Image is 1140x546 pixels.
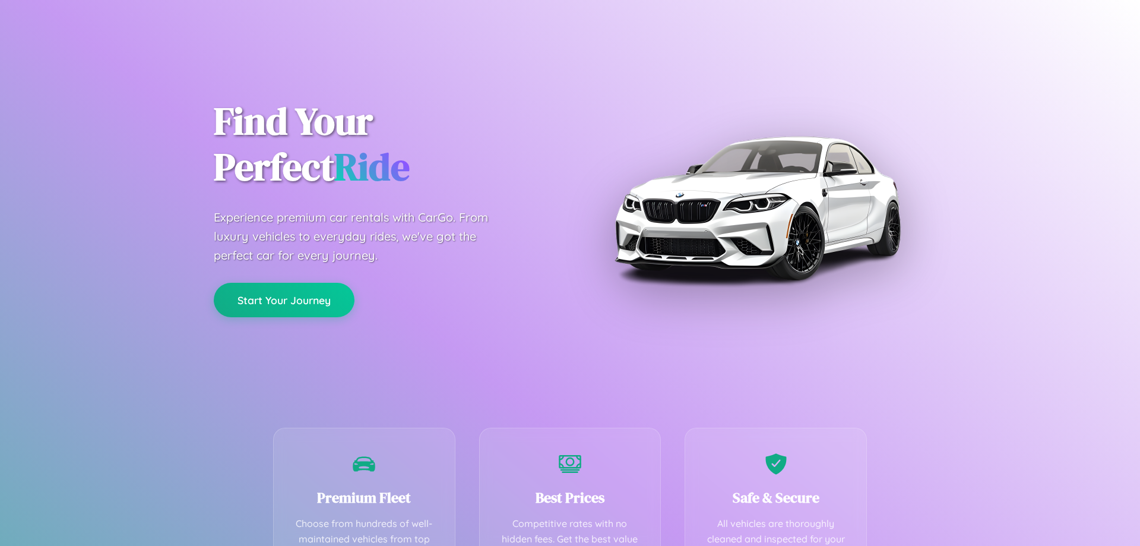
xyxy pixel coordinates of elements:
[498,488,643,507] h3: Best Prices
[703,488,848,507] h3: Safe & Secure
[214,283,354,317] button: Start Your Journey
[292,488,437,507] h3: Premium Fleet
[214,208,511,265] p: Experience premium car rentals with CarGo. From luxury vehicles to everyday rides, we've got the ...
[609,59,905,356] img: Premium BMW car rental vehicle
[334,141,410,192] span: Ride
[214,99,552,190] h1: Find Your Perfect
